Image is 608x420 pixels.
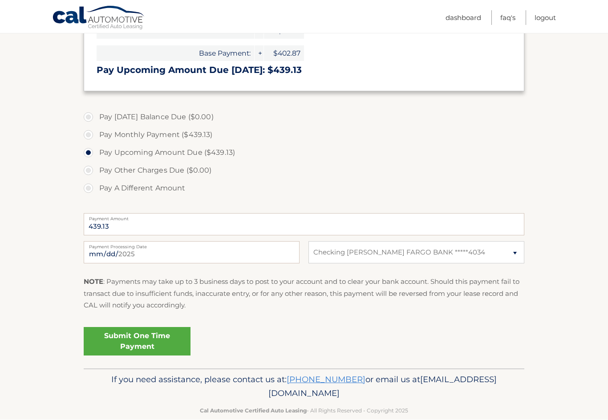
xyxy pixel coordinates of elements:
[287,375,365,385] a: [PHONE_NUMBER]
[446,11,481,25] a: Dashboard
[84,278,103,286] strong: NOTE
[84,180,524,198] label: Pay A Different Amount
[89,406,519,416] p: - All Rights Reserved - Copyright 2025
[97,46,254,61] span: Base Payment:
[84,214,524,221] label: Payment Amount
[52,6,146,32] a: Cal Automotive
[84,144,524,162] label: Pay Upcoming Amount Due ($439.13)
[84,276,524,311] p: : Payments may take up to 3 business days to post to your account and to clear your bank account....
[500,11,515,25] a: FAQ's
[84,162,524,180] label: Pay Other Charges Due ($0.00)
[255,46,263,61] span: +
[84,214,524,236] input: Payment Amount
[84,126,524,144] label: Pay Monthly Payment ($439.13)
[84,242,300,264] input: Payment Date
[535,11,556,25] a: Logout
[84,327,191,356] a: Submit One Time Payment
[200,408,307,414] strong: Cal Automotive Certified Auto Leasing
[89,373,519,401] p: If you need assistance, please contact us at: or email us at
[97,65,511,76] h3: Pay Upcoming Amount Due [DATE]: $439.13
[264,46,304,61] span: $402.87
[84,109,524,126] label: Pay [DATE] Balance Due ($0.00)
[84,242,300,249] label: Payment Processing Date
